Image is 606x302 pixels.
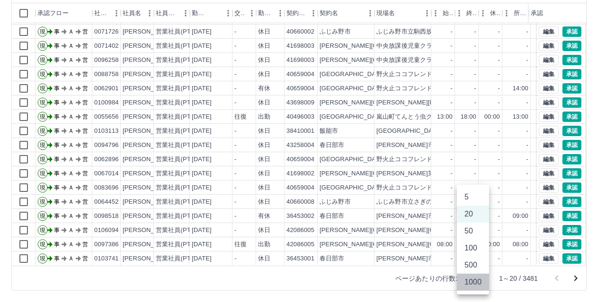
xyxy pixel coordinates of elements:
li: 20 [457,206,489,223]
li: 1000 [457,274,489,291]
li: 50 [457,223,489,240]
li: 5 [457,189,489,206]
li: 500 [457,257,489,274]
li: 100 [457,240,489,257]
